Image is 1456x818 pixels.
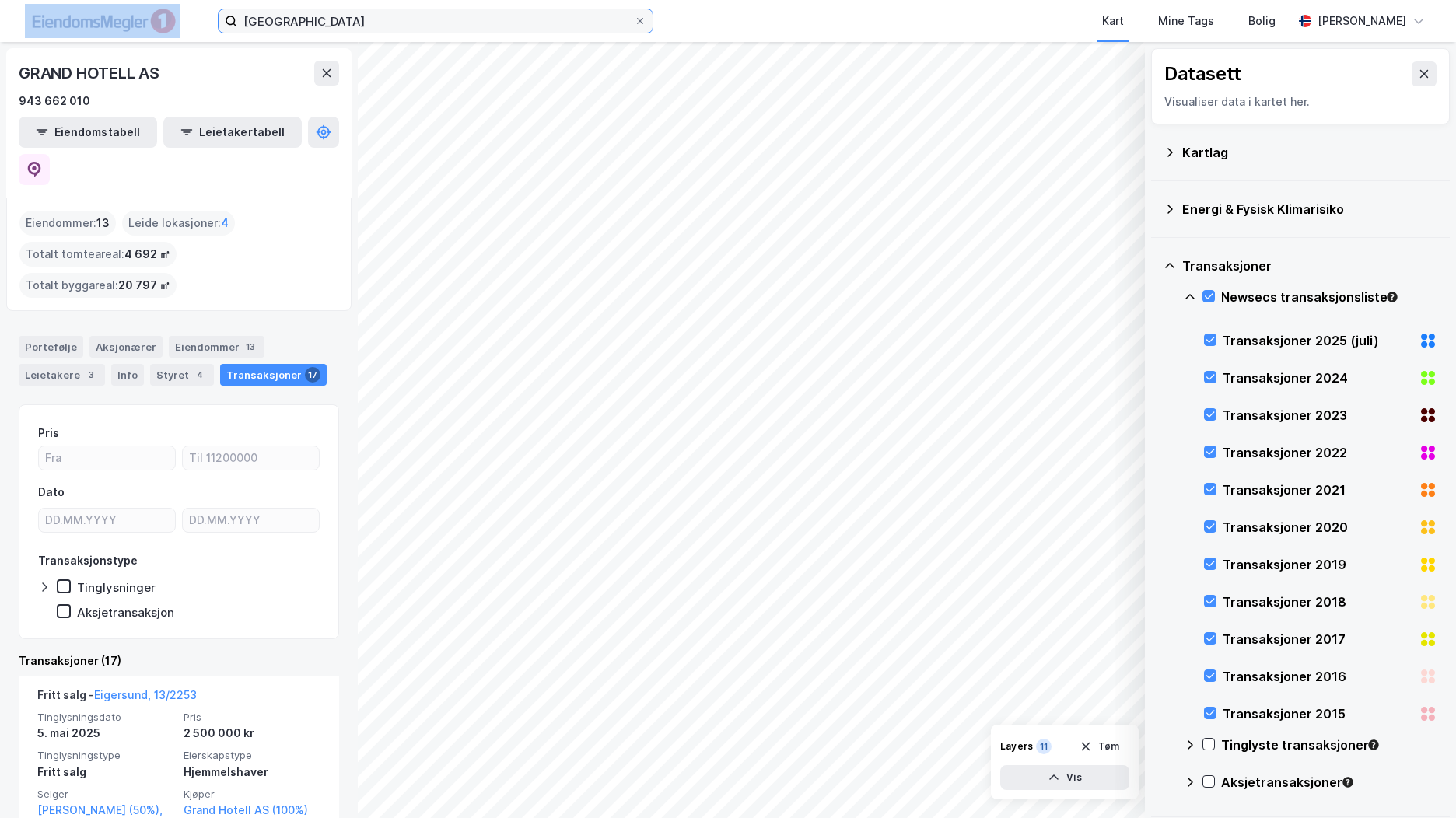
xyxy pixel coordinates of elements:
div: Leietakere [19,364,105,386]
div: Aksjetransaksjon [77,605,174,620]
div: Bolig [1248,12,1276,30]
div: Totalt tomteareal : [19,242,177,267]
div: [PERSON_NAME] [1318,12,1406,30]
span: Selger [37,788,174,801]
div: Newsecs transaksjonsliste [1221,288,1437,306]
span: Pris [184,711,320,724]
div: Dato [38,483,65,502]
button: Vis [1000,765,1129,790]
div: Tooltip anchor [1367,738,1381,752]
input: DD.MM.YYYY [183,509,319,532]
div: Portefølje [19,336,83,358]
div: Transaksjoner 2016 [1223,667,1412,686]
div: Tooltip anchor [1341,775,1355,789]
div: Styret [150,364,214,386]
div: Transaksjoner 2021 [1223,481,1412,499]
div: Totalt byggareal : [19,273,177,298]
div: Aksjonærer [89,336,163,358]
div: Transaksjoner 2019 [1223,555,1412,574]
span: 4 692 ㎡ [124,245,170,264]
div: Info [111,364,144,386]
div: GRAND HOTELL AS [19,61,163,86]
div: Transaksjoner 2023 [1223,406,1412,425]
div: Transaksjoner [1182,257,1437,275]
span: 20 797 ㎡ [118,276,170,295]
button: Eiendomstabell [19,117,157,148]
div: Leide lokasjoner : [122,211,235,236]
div: Fritt salg - [37,686,197,711]
div: Tinglyste transaksjoner [1221,736,1437,754]
div: Transaksjoner 2017 [1223,630,1412,648]
div: Visualiser data i kartet her. [1164,93,1437,111]
input: Fra [39,446,175,470]
div: Kart [1102,12,1124,30]
div: Transaksjoner (17) [19,652,339,670]
div: Transaksjoner 2018 [1223,593,1412,611]
div: 11 [1036,739,1052,754]
span: Kjøper [184,788,320,801]
div: Transaksjoner [220,364,327,386]
div: 5. mai 2025 [37,724,174,743]
button: Leietakertabell [163,117,302,148]
div: Datasett [1164,61,1241,86]
div: 943 662 010 [19,92,90,110]
div: 2 500 000 kr [184,724,320,743]
div: Tinglysninger [77,580,156,595]
div: 13 [243,339,258,355]
div: Aksjetransaksjoner [1221,773,1437,792]
div: Kontrollprogram for chat [1378,743,1456,818]
button: Tøm [1069,734,1129,759]
span: 4 [221,214,229,232]
input: Til 11200000 [183,446,319,470]
div: Tooltip anchor [1385,290,1399,304]
div: Transaksjoner 2025 (juli) [1223,331,1412,350]
div: Transaksjoner 2024 [1223,369,1412,387]
div: Transaksjonstype [38,551,138,570]
span: Eierskapstype [184,749,320,762]
div: Hjemmelshaver [184,763,320,781]
div: Mine Tags [1158,12,1214,30]
a: Eigersund, 13/2253 [94,688,197,701]
div: Eiendommer : [19,211,116,236]
div: Transaksjoner 2015 [1223,704,1412,723]
input: Søk på adresse, matrikkel, gårdeiere, leietakere eller personer [237,9,634,33]
div: Eiendommer [169,336,264,358]
iframe: Chat Widget [1378,743,1456,818]
span: 13 [96,214,110,232]
div: 17 [305,367,320,383]
img: F4PB6Px+NJ5v8B7XTbfpPpyloAAAAASUVORK5CYII= [25,4,180,39]
div: Pris [38,424,59,442]
div: Energi & Fysisk Klimarisiko [1182,200,1437,218]
input: DD.MM.YYYY [39,509,175,532]
div: 4 [192,367,208,383]
span: Tinglysningsdato [37,711,174,724]
div: 3 [83,367,99,383]
div: Layers [1000,740,1033,753]
div: Kartlag [1182,143,1437,162]
span: Tinglysningstype [37,749,174,762]
div: Fritt salg [37,763,174,781]
div: Transaksjoner 2020 [1223,518,1412,537]
div: Transaksjoner 2022 [1223,443,1412,462]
